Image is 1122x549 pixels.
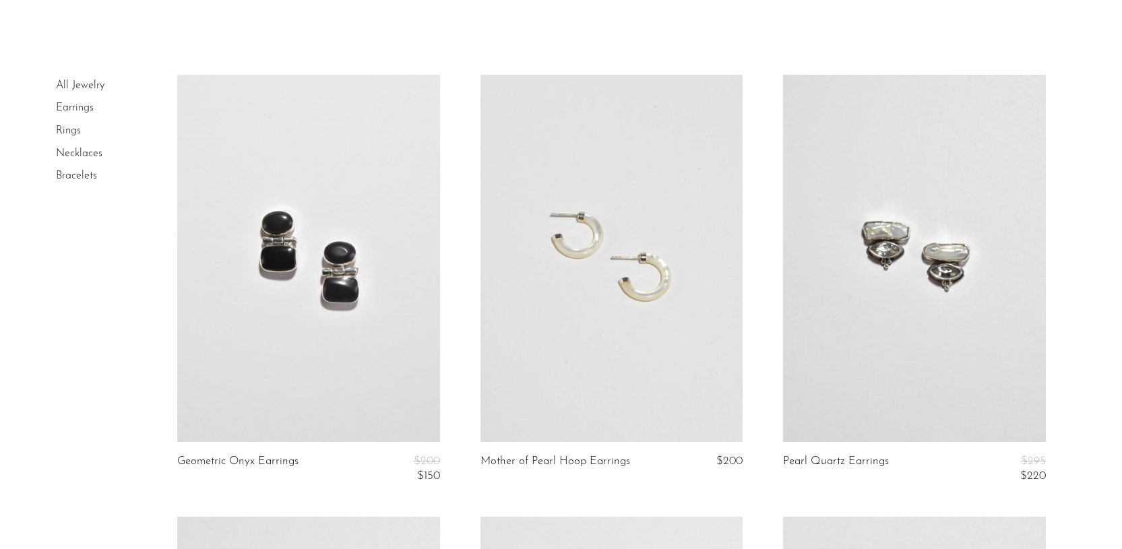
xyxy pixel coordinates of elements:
a: Bracelets [56,170,97,181]
span: $150 [417,470,440,482]
span: $200 [414,455,440,467]
a: All Jewelry [56,80,104,91]
span: $220 [1020,470,1046,482]
a: Mother of Pearl Hoop Earrings [480,455,630,467]
a: Earrings [56,102,94,113]
a: Necklaces [56,148,102,159]
a: Rings [56,125,81,136]
span: $200 [716,455,743,467]
span: $295 [1021,455,1046,467]
a: Geometric Onyx Earrings [177,455,299,483]
a: Pearl Quartz Earrings [783,455,889,483]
